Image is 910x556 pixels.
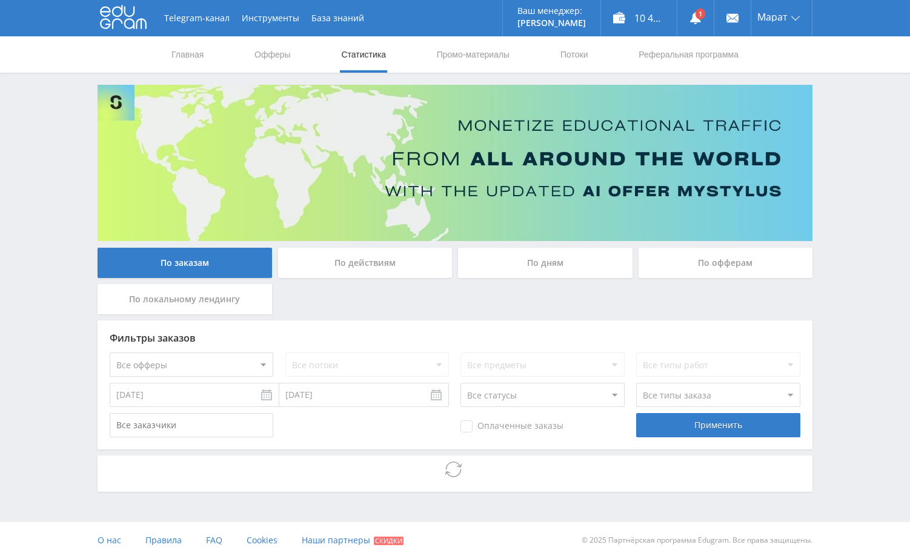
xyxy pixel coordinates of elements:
div: По офферам [639,248,813,278]
span: Правила [145,534,182,546]
span: Cookies [247,534,277,546]
span: О нас [98,534,121,546]
div: По действиям [278,248,453,278]
p: Ваш менеджер: [517,6,586,16]
div: По дням [458,248,633,278]
a: Статистика [340,36,387,73]
p: [PERSON_NAME] [517,18,586,28]
input: Все заказчики [110,413,273,437]
span: FAQ [206,534,222,546]
span: Оплаченные заказы [460,420,563,432]
div: По заказам [98,248,272,278]
div: Фильтры заказов [110,333,800,343]
a: Офферы [253,36,292,73]
span: Марат [757,12,788,22]
a: Главная [170,36,205,73]
span: Скидки [374,537,404,545]
div: Применить [636,413,800,437]
a: Реферальная программа [637,36,740,73]
a: Потоки [559,36,590,73]
div: По локальному лендингу [98,284,272,314]
a: Промо-материалы [436,36,511,73]
img: Banner [98,85,812,241]
span: Наши партнеры [302,534,370,546]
